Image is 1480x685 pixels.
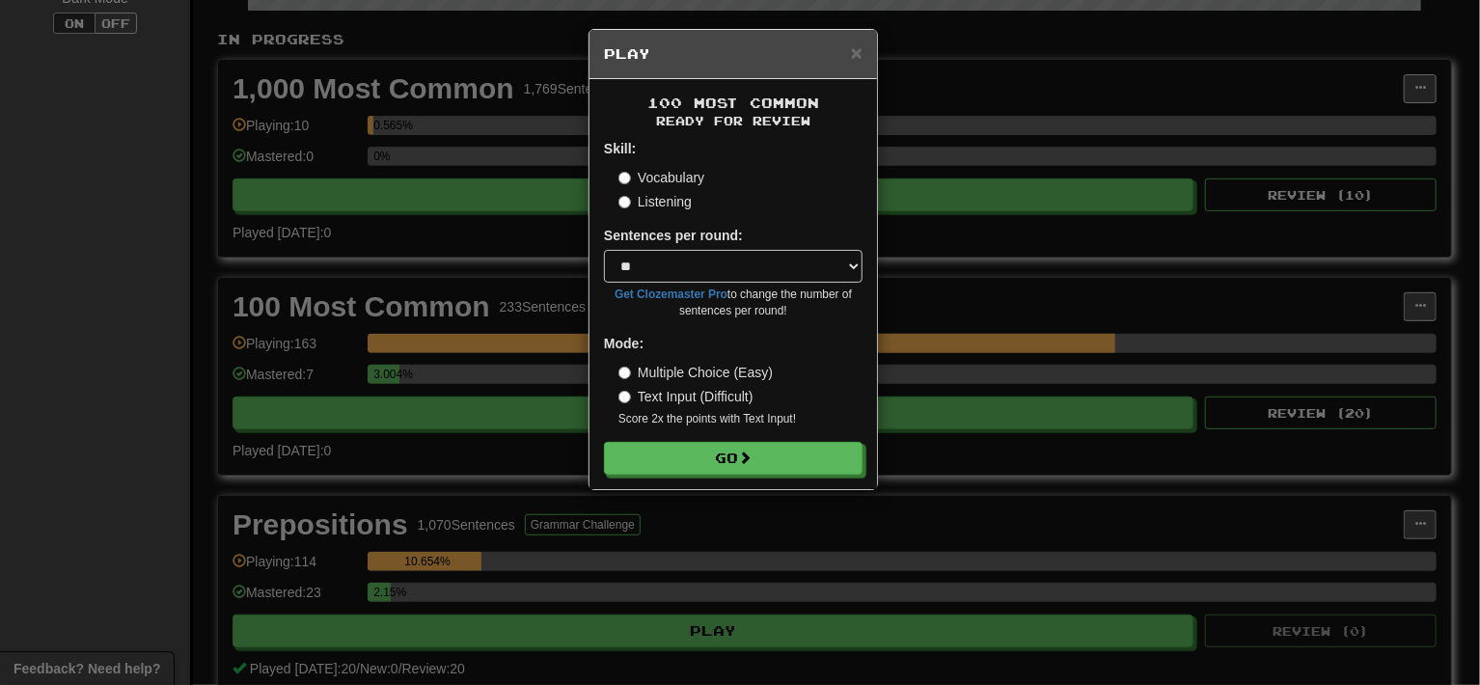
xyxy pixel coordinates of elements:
label: Vocabulary [618,168,704,187]
label: Text Input (Difficult) [618,387,754,406]
h5: Play [604,44,863,64]
label: Listening [618,192,692,211]
button: Close [851,42,863,63]
label: Sentences per round: [604,226,743,245]
input: Multiple Choice (Easy) [618,367,631,379]
small: Score 2x the points with Text Input ! [618,411,863,427]
small: Ready for Review [604,113,863,129]
input: Listening [618,196,631,208]
a: Get Clozemaster Pro [615,288,727,301]
span: 100 Most Common [647,95,819,111]
span: × [851,41,863,64]
strong: Skill: [604,141,636,156]
strong: Mode: [604,336,644,351]
label: Multiple Choice (Easy) [618,363,773,382]
input: Vocabulary [618,172,631,184]
small: to change the number of sentences per round! [604,287,863,319]
button: Go [604,442,863,475]
input: Text Input (Difficult) [618,391,631,403]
